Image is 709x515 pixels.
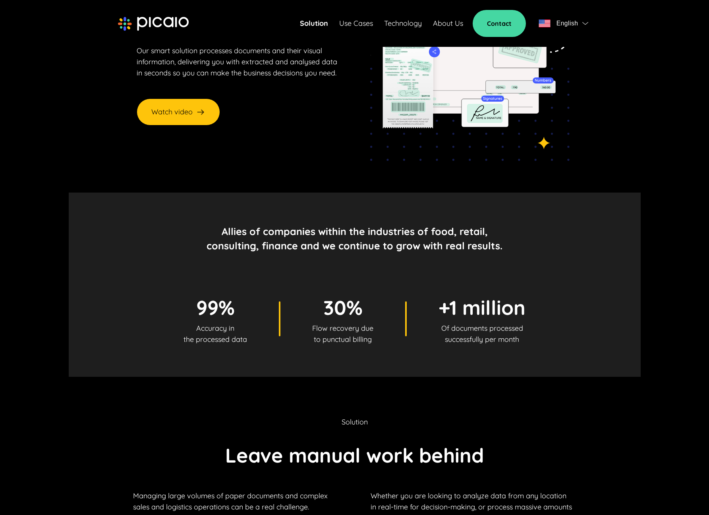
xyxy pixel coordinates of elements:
[184,293,247,323] p: 99%
[539,19,551,27] img: flag
[312,293,373,323] p: 30%
[439,323,525,345] p: Of documents processed successfully per month
[433,18,463,29] a: About Us
[312,323,373,345] p: Flow recovery due to punctual billing
[137,45,337,79] p: Our smart solution processes documents and their visual information, delivering you with extracte...
[473,10,526,37] a: Contact
[535,15,591,31] button: flagEnglishflag
[439,293,525,323] p: +1 million
[342,417,368,428] p: Solution
[556,18,578,29] span: English
[384,18,422,29] a: Technology
[225,440,484,471] p: Leave manual work behind
[582,22,588,25] img: flag
[300,18,328,29] a: Solution
[207,224,502,253] p: Allies of companies within the industries of food, retail, consulting, finance and we continue to...
[196,107,205,117] img: arrow-right
[184,323,247,345] p: Accuracy in the processed data
[137,98,220,125] button: Watch video
[118,17,189,31] img: picaio-logo
[339,18,373,29] a: Use Cases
